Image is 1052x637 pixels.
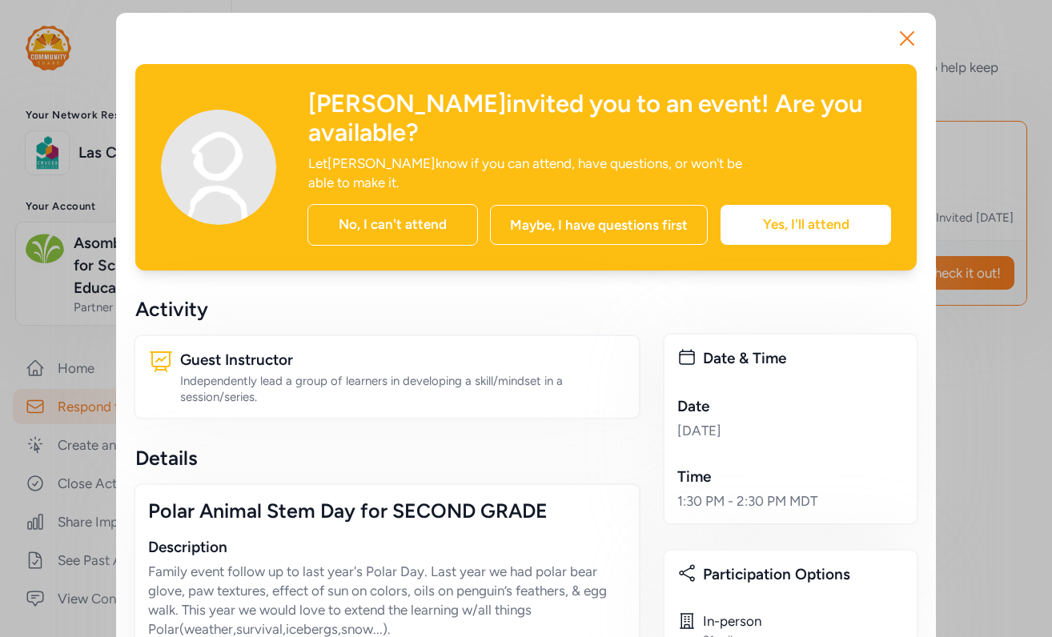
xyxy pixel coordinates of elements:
div: Participation Options [703,563,904,586]
div: No, I can't attend [307,204,478,246]
div: Description [148,536,626,559]
div: Time [677,466,904,488]
div: Yes, I'll attend [721,205,891,245]
div: Maybe, I have questions first [490,205,708,245]
div: Date [677,395,904,418]
div: Let [PERSON_NAME] know if you can attend, have questions, or won't be able to make it. [308,154,769,192]
div: Date & Time [703,347,904,370]
div: Independently lead a group of learners in developing a skill/mindset in a session/series. [180,373,626,405]
div: [PERSON_NAME] invited you to an event! Are you available? [308,90,891,147]
img: Avatar [161,110,276,225]
div: Polar Animal Stem Day for SECOND GRADE [148,498,626,523]
div: [DATE] [677,421,904,440]
div: Details [135,445,639,471]
div: 1:30 PM - 2:30 PM MDT [677,491,904,511]
div: Activity [135,296,639,322]
div: In-person [703,611,777,631]
div: Guest Instructor [180,349,626,371]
